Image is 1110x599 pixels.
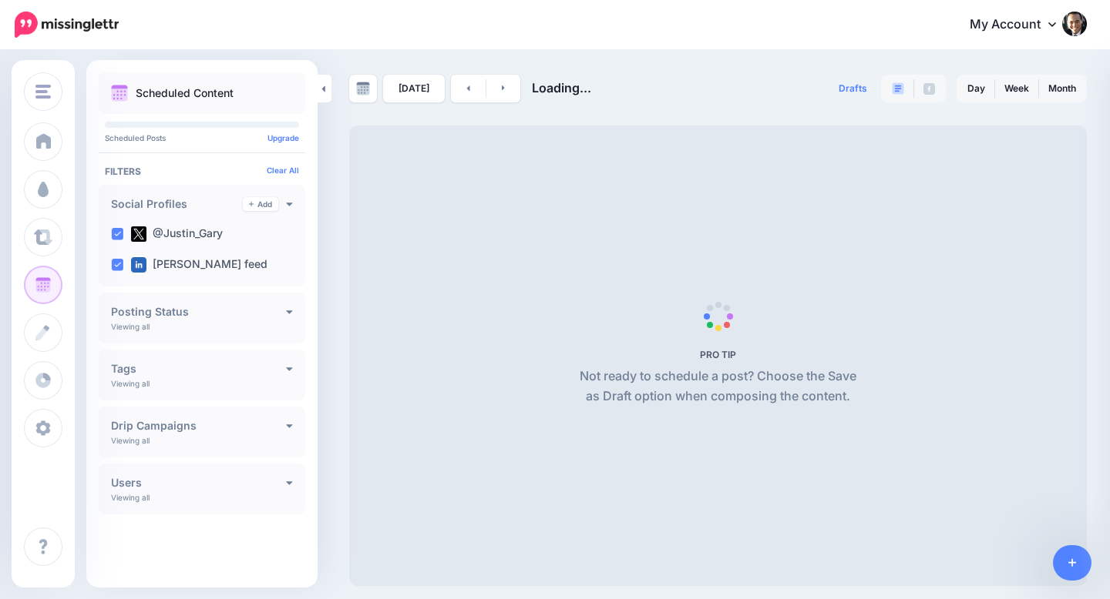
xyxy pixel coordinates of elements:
[111,477,286,488] h4: Users
[111,85,128,102] img: calendar.png
[105,134,299,142] p: Scheduled Posts
[267,166,299,175] a: Clear All
[954,6,1087,44] a: My Account
[111,363,286,374] h4: Tags
[111,306,286,317] h4: Posting Status
[958,76,994,101] a: Day
[131,226,146,242] img: twitter-square.png
[111,379,150,388] p: Viewing all
[573,366,863,407] p: Not ready to schedule a post? Choose the Save as Draft option when composing the content.
[131,257,267,273] label: [PERSON_NAME] feed
[111,322,150,331] p: Viewing all
[111,420,286,431] h4: Drip Campaigns
[573,349,863,360] h5: PRO TIP
[1039,76,1085,101] a: Month
[892,82,904,95] img: paragraph-boxed.png
[532,80,591,95] span: Loading...
[383,75,445,102] a: [DATE]
[839,84,867,93] span: Drafts
[105,166,299,177] h4: Filters
[111,199,243,209] h4: Social Profiles
[111,493,150,502] p: Viewing all
[356,82,370,95] img: calendar-grey-darker.png
[243,197,278,211] a: Add
[829,75,876,102] a: Drafts
[35,85,51,99] img: menu.png
[131,257,146,273] img: linkedin-square.png
[136,88,234,99] p: Scheduled Content
[131,226,223,242] label: @Justin_Gary
[111,436,150,445] p: Viewing all
[995,76,1038,101] a: Week
[267,133,299,142] a: Upgrade
[15,12,119,38] img: Missinglettr
[923,83,935,95] img: facebook-grey-square.png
